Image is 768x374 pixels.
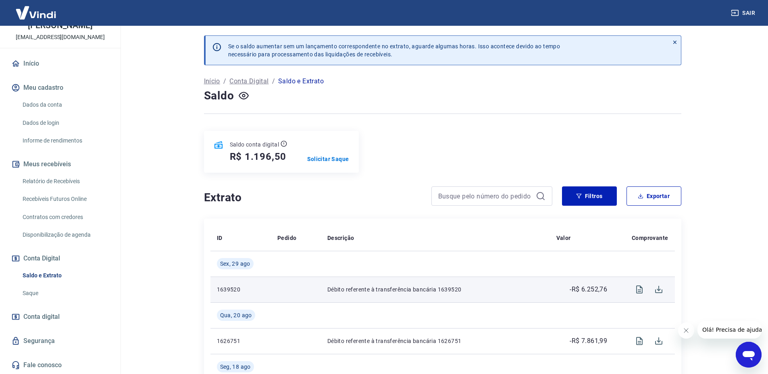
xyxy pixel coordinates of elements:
[10,356,111,374] a: Fale conosco
[570,336,607,346] p: -R$ 7.861,99
[217,337,265,345] p: 1626751
[327,337,543,345] p: Débito referente à transferência bancária 1626751
[230,150,287,163] h5: R$ 1.196,50
[630,280,649,299] span: Visualizar
[19,191,111,207] a: Recebíveis Futuros Online
[217,285,265,293] p: 1639520
[630,331,649,351] span: Visualizar
[697,321,762,339] iframe: Mensagem da empresa
[5,6,68,12] span: Olá! Precisa de ajuda?
[307,155,349,163] a: Solicitar Saque
[229,76,268,86] a: Conta Digital
[678,322,694,339] iframe: Fechar mensagem
[278,76,324,86] p: Saldo e Extrato
[19,132,111,149] a: Informe de rendimentos
[19,115,111,131] a: Dados de login
[223,76,226,86] p: /
[19,267,111,284] a: Saldo e Extrato
[10,0,62,25] img: Vindi
[204,88,234,104] h4: Saldo
[277,234,296,242] p: Pedido
[228,42,560,58] p: Se o saldo aumentar sem um lançamento correspondente no extrato, aguarde algumas horas. Isso acon...
[736,342,762,368] iframe: Botão para abrir a janela de mensagens
[10,308,111,326] a: Conta digital
[204,76,220,86] a: Início
[272,76,275,86] p: /
[632,234,668,242] p: Comprovante
[10,155,111,173] button: Meus recebíveis
[729,6,758,21] button: Sair
[220,260,250,268] span: Sex, 29 ago
[570,285,607,294] p: -R$ 6.252,76
[23,311,60,322] span: Conta digital
[327,234,354,242] p: Descrição
[220,311,252,319] span: Qua, 20 ago
[10,79,111,97] button: Meu cadastro
[217,234,223,242] p: ID
[19,97,111,113] a: Dados da conta
[19,227,111,243] a: Disponibilização de agenda
[19,285,111,302] a: Saque
[10,55,111,72] a: Início
[230,141,279,149] p: Saldo conta digital
[28,21,92,30] p: [PERSON_NAME]
[19,209,111,225] a: Contratos com credores
[204,190,422,206] h4: Extrato
[556,234,571,242] p: Valor
[19,173,111,190] a: Relatório de Recebíveis
[649,280,668,299] span: Download
[16,33,105,41] p: [EMAIL_ADDRESS][DOMAIN_NAME]
[438,190,533,202] input: Busque pelo número do pedido
[220,363,251,371] span: Seg, 18 ago
[10,332,111,350] a: Segurança
[649,331,668,351] span: Download
[10,250,111,267] button: Conta Digital
[327,285,543,293] p: Débito referente à transferência bancária 1639520
[562,186,617,206] button: Filtros
[626,186,681,206] button: Exportar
